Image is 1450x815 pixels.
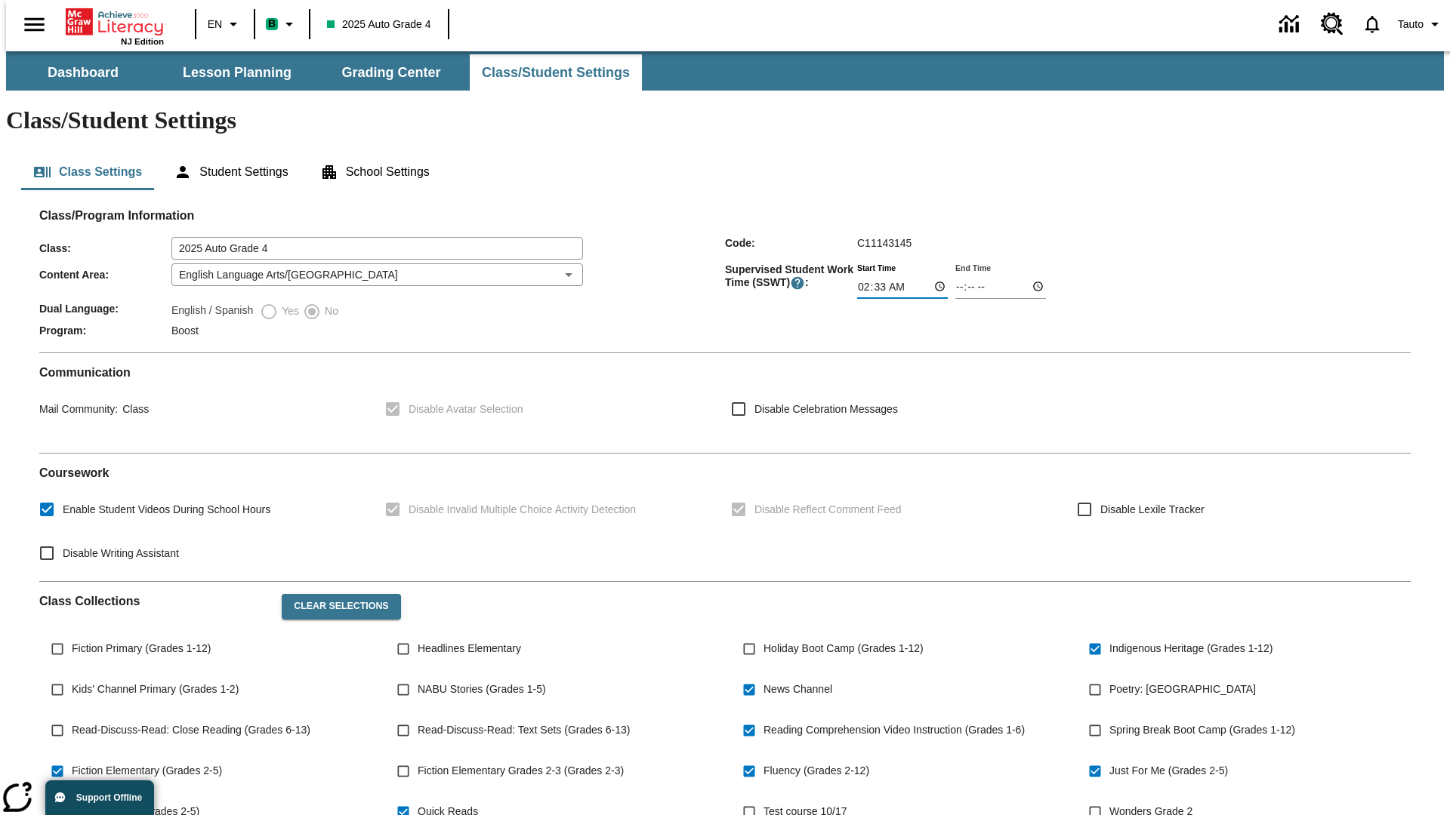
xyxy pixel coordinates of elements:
[183,64,292,81] span: Lesson Planning
[21,154,1429,190] div: Class/Student Settings
[341,64,440,81] span: Grading Center
[66,7,164,37] a: Home
[1109,722,1295,738] span: Spring Break Boot Camp (Grades 1-12)
[66,5,164,46] div: Home
[418,763,624,779] span: Fiction Elementary Grades 2-3 (Grades 2-3)
[171,237,583,260] input: Class
[764,681,832,697] span: News Channel
[12,2,57,47] button: Open side menu
[39,223,1411,340] div: Class/Program Information
[1392,11,1450,38] button: Profile/Settings
[6,106,1444,134] h1: Class/Student Settings
[72,641,211,657] span: Fiction Primary (Grades 1-12)
[790,275,805,291] button: Supervised Student Work Time is the timeframe when students can take LevelSet and when lessons ar...
[268,14,276,33] span: B
[72,681,239,697] span: Kids' Channel Primary (Grades 1-2)
[1109,763,1228,779] span: Just For Me (Grades 2-5)
[39,466,1411,569] div: Coursework
[857,237,912,249] span: C11143145
[6,51,1444,91] div: SubNavbar
[764,763,869,779] span: Fluency (Grades 2-12)
[171,263,583,286] div: English Language Arts/[GEOGRAPHIC_DATA]
[725,263,857,291] span: Supervised Student Work Time (SSWT) :
[857,262,896,273] label: Start Time
[1100,502,1205,518] span: Disable Lexile Tracker
[39,594,270,608] h2: Class Collections
[308,154,442,190] button: School Settings
[72,722,310,738] span: Read-Discuss-Read: Close Reading (Grades 6-13)
[482,64,630,81] span: Class/Student Settings
[1398,17,1424,32] span: Tauto
[63,546,179,561] span: Disable Writing Assistant
[764,641,924,657] span: Holiday Boot Camp (Grades 1-12)
[118,403,149,415] span: Class
[21,154,154,190] button: Class Settings
[6,54,643,91] div: SubNavbar
[1109,641,1273,657] span: Indigenous Heritage (Grades 1-12)
[1312,4,1353,45] a: Resource Center, Will open in new tab
[282,594,400,620] button: Clear Selections
[409,502,636,518] span: Disable Invalid Multiple Choice Activity Detection
[63,502,270,518] span: Enable Student Videos During School Hours
[45,780,154,815] button: Support Offline
[208,17,222,32] span: EN
[39,269,171,281] span: Content Area :
[39,324,171,337] span: Program :
[260,11,304,38] button: Boost Class color is mint green. Change class color
[39,303,171,315] span: Dual Language :
[418,641,521,657] span: Headlines Elementary
[1353,5,1392,44] a: Notifications
[1109,681,1256,697] span: Poetry: [GEOGRAPHIC_DATA]
[327,17,431,32] span: 2025 Auto Grade 4
[39,365,1411,441] div: Communication
[409,401,523,417] span: Disable Avatar Selection
[39,403,118,415] span: Mail Community :
[171,303,253,321] label: English / Spanish
[725,237,857,249] span: Code :
[764,722,1025,738] span: Reading Comprehension Video Instruction (Grades 1-6)
[316,54,467,91] button: Grading Center
[321,303,338,319] span: No
[48,64,119,81] span: Dashboard
[39,365,1411,380] h2: Communication
[8,54,159,91] button: Dashboard
[470,54,642,91] button: Class/Student Settings
[39,208,1411,223] h2: Class/Program Information
[162,154,300,190] button: Student Settings
[76,792,142,803] span: Support Offline
[955,262,991,273] label: End Time
[162,54,313,91] button: Lesson Planning
[278,303,299,319] span: Yes
[39,466,1411,480] h2: Course work
[72,763,222,779] span: Fiction Elementary (Grades 2-5)
[171,324,199,337] span: Boost
[39,242,171,254] span: Class :
[418,722,630,738] span: Read-Discuss-Read: Text Sets (Grades 6-13)
[754,502,902,518] span: Disable Reflect Comment Feed
[754,401,898,417] span: Disable Celebration Messages
[1270,4,1312,45] a: Data Center
[201,11,249,38] button: Language: EN, Select a language
[418,681,546,697] span: NABU Stories (Grades 1-5)
[121,37,164,46] span: NJ Edition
